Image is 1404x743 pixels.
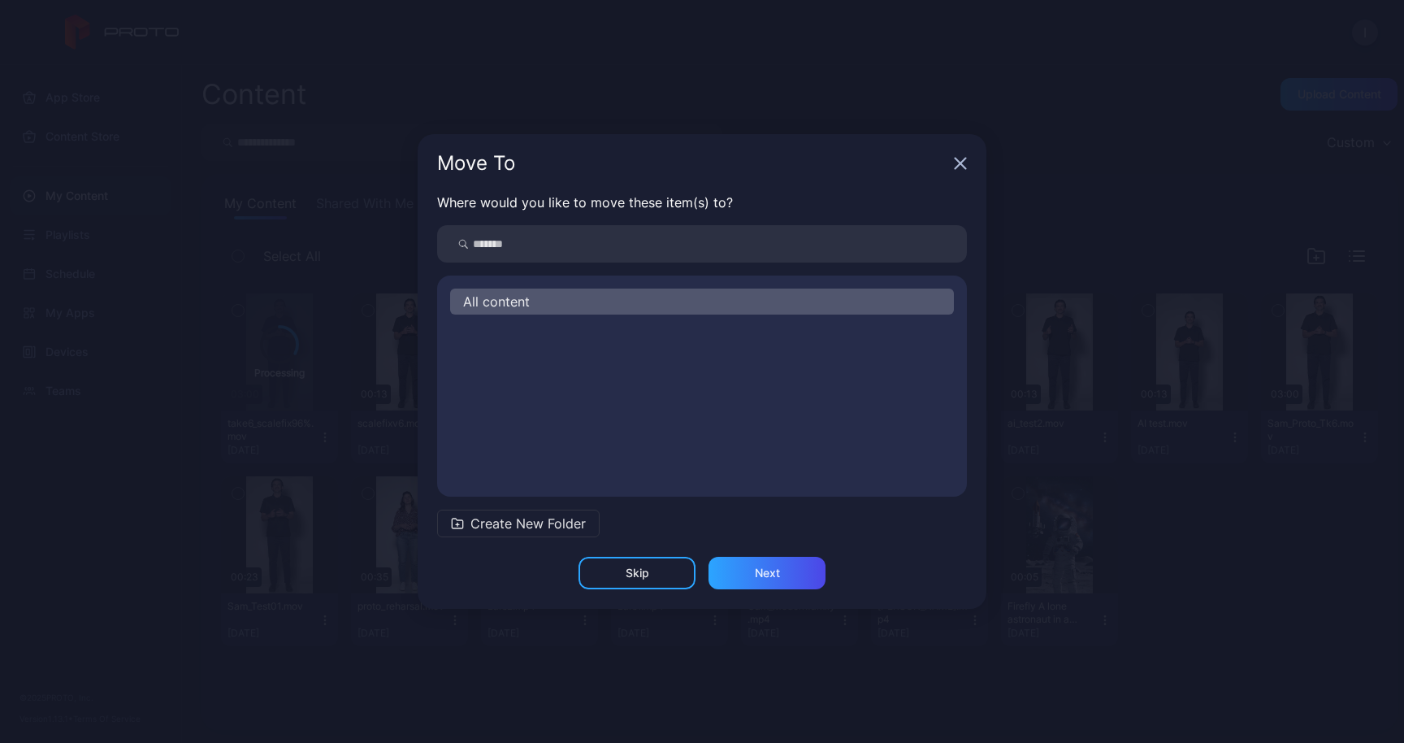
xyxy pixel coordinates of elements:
div: Move To [437,154,947,173]
span: Create New Folder [470,514,586,533]
div: Next [755,567,780,580]
span: All content [463,292,530,311]
button: Skip [578,557,695,589]
button: Create New Folder [437,510,600,537]
div: Skip [626,567,649,580]
button: Next [708,557,825,589]
p: Where would you like to move these item(s) to? [437,193,967,212]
